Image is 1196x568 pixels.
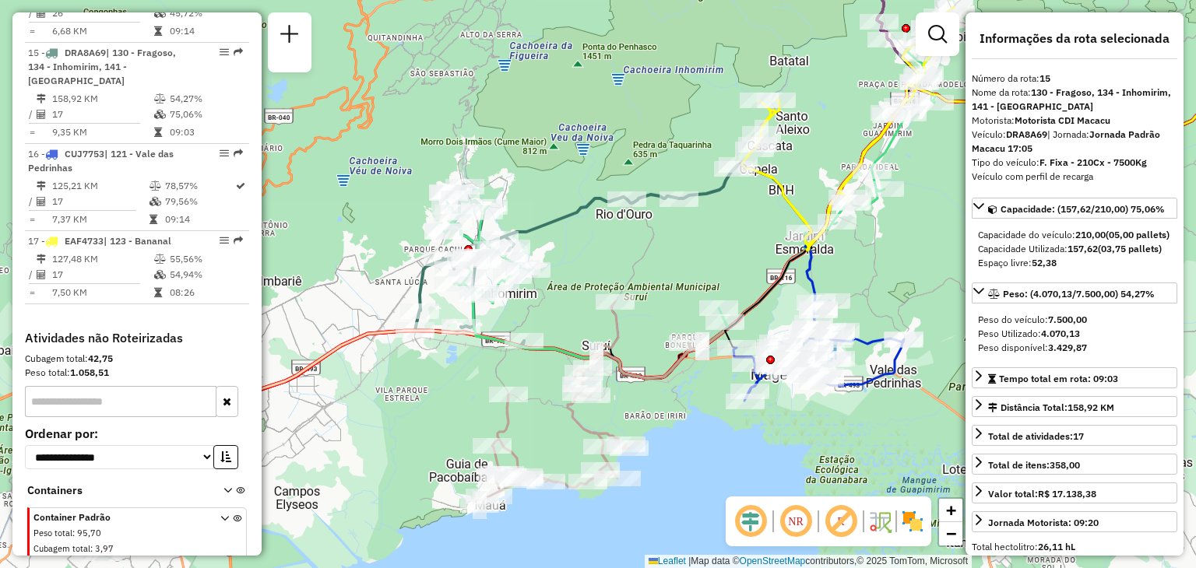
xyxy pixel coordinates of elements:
td: 17 [51,267,153,282]
span: Capacidade: (157,62/210,00) 75,06% [1001,203,1165,215]
td: 09:03 [169,124,243,140]
div: Veículo: [972,128,1177,156]
td: 09:14 [169,23,243,39]
span: 95,70 [77,528,101,538]
span: | [688,556,691,566]
div: Peso Utilizado: [978,327,1171,341]
em: Opções [220,236,229,245]
em: Rota exportada [234,149,243,158]
i: Rota otimizada [236,181,245,191]
span: 3,97 [95,543,114,554]
span: + [946,500,956,520]
div: Peso disponível: [978,341,1171,355]
strong: DRA8A69 [1006,128,1047,140]
span: : [90,543,93,554]
i: Distância Total [37,254,46,264]
img: Fluxo de ruas [867,509,892,534]
strong: 17 [1073,430,1084,442]
td: 125,21 KM [51,178,149,194]
i: Tempo total em rota [154,288,162,297]
td: 54,94% [169,267,243,282]
span: | 123 - Bananal [104,235,171,247]
i: Tempo total em rota [154,26,162,36]
td: 54,27% [169,91,243,107]
i: % de utilização do peso [154,94,166,103]
td: / [28,267,36,282]
div: Total de itens: [988,458,1080,472]
i: % de utilização do peso [154,254,166,264]
td: = [28,212,36,227]
i: Total de Atividades [37,270,46,279]
strong: 3.429,87 [1048,342,1087,353]
span: Ocultar NR [777,503,814,540]
td: = [28,124,36,140]
td: / [28,107,36,122]
i: Total de Atividades [37,197,46,206]
span: Total de atividades: [988,430,1084,442]
i: % de utilização da cubagem [154,9,166,18]
td: 26 [51,5,153,21]
label: Ordenar por: [25,424,249,443]
button: Ordem crescente [213,445,238,469]
td: / [28,5,36,21]
div: Motorista: [972,114,1177,128]
a: Jornada Motorista: 09:20 [972,511,1177,532]
strong: 358,00 [1050,459,1080,471]
span: 17 - [28,235,171,247]
a: Valor total:R$ 17.138,38 [972,482,1177,503]
span: | 130 - Fragoso, 134 - Inhomirim, 141 - [GEOGRAPHIC_DATA] [28,47,176,86]
a: Total de atividades:17 [972,425,1177,446]
i: Distância Total [37,94,46,103]
span: Container Padrão [33,510,202,524]
span: 158,92 KM [1068,401,1114,413]
a: Zoom in [939,499,962,522]
td: 9,35 KM [51,124,153,140]
span: : [72,528,75,538]
td: 45,72% [169,5,243,21]
div: Map data © contributors,© 2025 TomTom, Microsoft [645,555,972,568]
img: Exibir/Ocultar setores [900,509,925,534]
td: 6,68 KM [51,23,153,39]
i: Tempo total em rota [154,128,162,137]
div: Nome da rota: [972,86,1177,114]
span: 16 - [28,148,174,174]
span: DRA8A69 [65,47,106,58]
div: Cubagem total: [25,352,249,366]
strong: 4.070,13 [1041,328,1080,339]
i: % de utilização do peso [149,181,161,191]
td: = [28,285,36,300]
strong: F. Fixa - 210Cx - 7500Kg [1039,156,1147,168]
div: Tipo do veículo: [972,156,1177,170]
div: Capacidade Utilizada: [978,242,1171,256]
span: EAF4733 [65,235,104,247]
strong: 157,62 [1068,243,1098,254]
span: Tempo total em rota: 09:03 [999,373,1118,384]
span: Peso: (4.070,13/7.500,00) 54,27% [1003,288,1155,300]
a: OpenStreetMap [740,556,806,566]
div: Jornada Motorista: 09:20 [988,516,1099,530]
a: Exibir filtros [922,19,953,50]
td: / [28,194,36,209]
td: 75,06% [169,107,243,122]
td: 17 [51,107,153,122]
i: % de utilização da cubagem [149,197,161,206]
h4: Informações da rota selecionada [972,31,1177,46]
strong: 1.058,51 [70,366,109,378]
i: % de utilização da cubagem [154,270,166,279]
strong: 15 [1039,72,1050,84]
div: Atividade não roteirizada - CHAMY FRUTAS HORTIFR [776,352,814,367]
td: 79,56% [164,194,234,209]
span: | Jornada: [972,128,1160,154]
i: Tempo total em rota [149,215,157,224]
a: Peso: (4.070,13/7.500,00) 54,27% [972,282,1177,303]
a: Capacidade: (157,62/210,00) 75,06% [972,198,1177,219]
strong: 210,00 [1075,229,1106,240]
div: Peso total: [25,366,249,380]
div: Valor total: [988,487,1096,501]
div: Peso: (4.070,13/7.500,00) 54,27% [972,307,1177,361]
td: 7,50 KM [51,285,153,300]
em: Rota exportada [234,236,243,245]
td: = [28,23,36,39]
td: 08:26 [169,285,243,300]
span: 15 - [28,47,176,86]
